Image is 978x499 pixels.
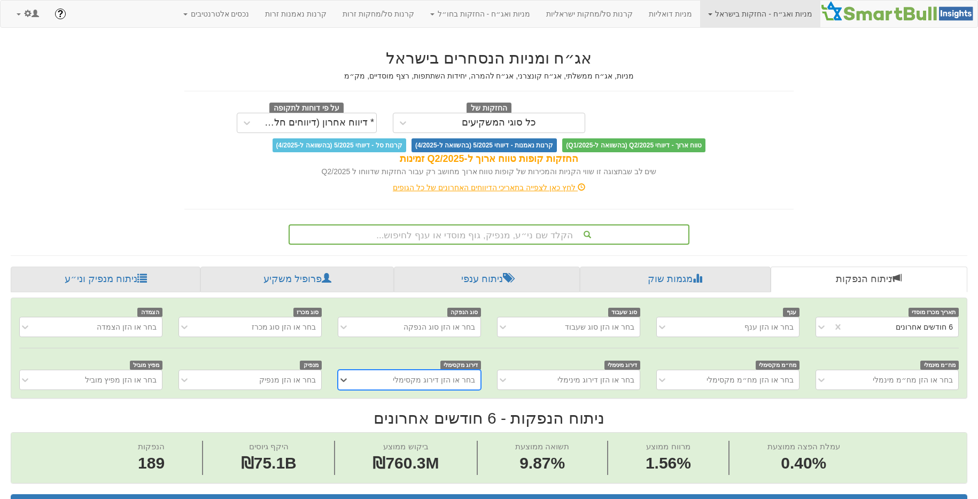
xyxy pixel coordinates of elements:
[707,375,794,385] div: בחר או הזן מח״מ מקסימלי
[97,322,157,332] div: בחר או הזן הצמדה
[873,375,953,385] div: בחר או הזן מח״מ מינמלי
[771,267,967,292] a: ניתוח הנפקות
[820,1,977,22] img: Smartbull
[383,442,428,451] span: ביקוש ממוצע
[11,267,200,292] a: ניתוח מנפיק וני״ע
[241,454,297,472] span: ₪75.1B
[422,1,538,27] a: מניות ואג״ח - החזקות בחו״ל
[604,361,641,370] span: דירוג מינימלי
[249,442,289,451] span: היקף גיוסים
[896,322,953,332] div: 6 חודשים אחרונים
[646,452,691,475] span: 1.56%
[538,1,641,27] a: קרנות סל/מחקות ישראליות
[269,103,344,114] span: על פי דוחות לתקופה
[565,322,634,332] div: בחר או הזן סוג שעבוד
[257,1,335,27] a: קרנות נאמנות זרות
[11,409,967,427] h2: ניתוח הנפקות - 6 חודשים אחרונים
[138,452,165,475] span: 189
[57,9,63,19] span: ?
[467,103,511,114] span: החזקות של
[259,118,375,128] div: * דיווח אחרון (דיווחים חלקיים)
[920,361,959,370] span: מח״מ מינמלי
[130,361,163,370] span: מפיץ מוביל
[184,152,794,166] div: החזקות קופות טווח ארוך ל-Q2/2025 זמינות
[393,375,475,385] div: בחר או הזן דירוג מקסימלי
[783,308,800,317] span: ענף
[557,375,634,385] div: בחר או הזן דירוג מינימלי
[184,49,794,67] h2: אג״ח ומניות הנסחרים בישראל
[372,454,439,472] span: ₪760.3M
[562,138,705,152] span: טווח ארוך - דיווחי Q2/2025 (בהשוואה ל-Q1/2025)
[252,322,316,332] div: בחר או הזן סוג מכרז
[756,361,800,370] span: מח״מ מקסימלי
[608,308,641,317] span: סוג שעבוד
[184,72,794,80] h5: מניות, אג״ח ממשלתי, אג״ח קונצרני, אג״ח להמרה, יחידות השתתפות, רצף מוסדיים, מק״מ
[440,361,482,370] span: דירוג מקסימלי
[515,452,569,475] span: 9.87%
[641,1,700,27] a: מניות דואליות
[47,1,74,27] a: ?
[200,267,393,292] a: פרופיל משקיע
[462,118,536,128] div: כל סוגי המשקיעים
[580,267,770,292] a: מגמות שוק
[403,322,475,332] div: בחר או הזן סוג הנפקה
[175,1,258,27] a: נכסים אלטרנטיבים
[293,308,322,317] span: סוג מכרז
[909,308,959,317] span: תאריך מכרז מוסדי
[412,138,557,152] span: קרנות נאמנות - דיווחי 5/2025 (בהשוואה ל-4/2025)
[646,442,690,451] span: מרווח ממוצע
[300,361,322,370] span: מנפיק
[176,182,802,193] div: לחץ כאן לצפייה בתאריכי הדיווחים האחרונים של כל הגופים
[335,1,422,27] a: קרנות סל/מחקות זרות
[85,375,157,385] div: בחר או הזן מפיץ מוביל
[290,225,688,244] div: הקלד שם ני״ע, מנפיק, גוף מוסדי או ענף לחיפוש...
[767,452,840,475] span: 0.40%
[744,322,794,332] div: בחר או הזן ענף
[259,375,316,385] div: בחר או הזן מנפיק
[700,1,820,27] a: מניות ואג״ח - החזקות בישראל
[137,308,162,317] span: הצמדה
[273,138,406,152] span: קרנות סל - דיווחי 5/2025 (בהשוואה ל-4/2025)
[138,442,165,451] span: הנפקות
[394,267,580,292] a: ניתוח ענפי
[447,308,482,317] span: סוג הנפקה
[767,442,840,451] span: עמלת הפצה ממוצעת
[184,166,794,177] div: שים לב שבתצוגה זו שווי הקניות והמכירות של קופות טווח ארוך מחושב רק עבור החזקות שדווחו ל Q2/2025
[515,442,569,451] span: תשואה ממוצעת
